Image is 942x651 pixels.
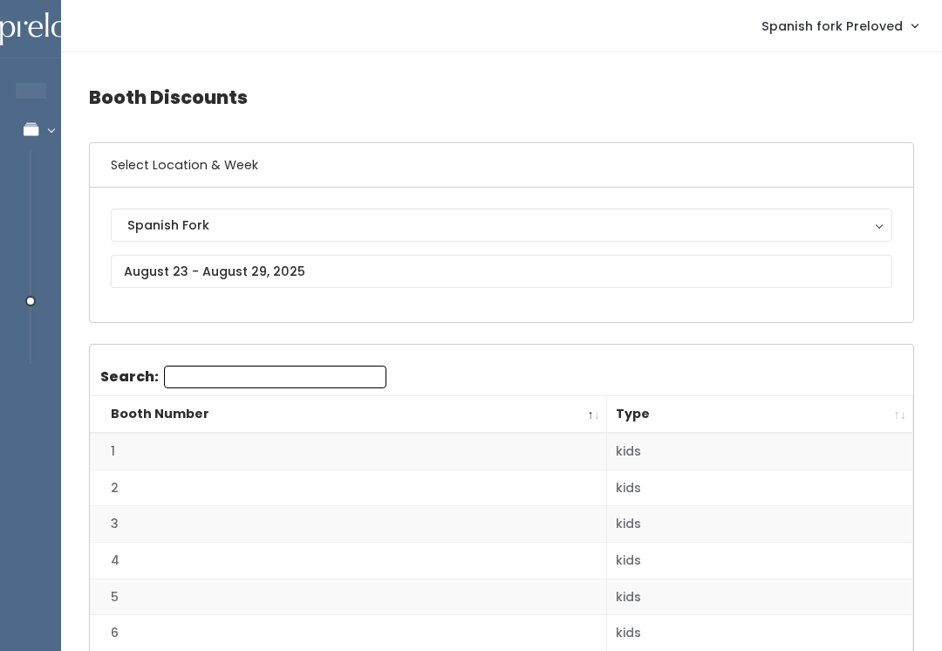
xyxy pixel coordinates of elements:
td: 5 [90,579,607,615]
h6: Select Location & Week [90,143,913,188]
input: Search: [164,366,386,388]
div: Spanish Fork [127,216,876,235]
a: Spanish fork Preloved [744,7,935,45]
td: 4 [90,543,607,579]
th: Booth Number: activate to sort column descending [90,396,607,434]
td: kids [607,433,913,469]
h4: Booth Discounts [89,73,914,121]
th: Type: activate to sort column ascending [607,396,913,434]
button: Spanish Fork [111,209,892,242]
input: August 23 - August 29, 2025 [111,255,892,288]
td: kids [607,469,913,506]
td: 2 [90,469,607,506]
span: Spanish fork Preloved [761,17,903,36]
td: kids [607,543,913,579]
td: kids [607,579,913,615]
td: kids [607,506,913,543]
td: 3 [90,506,607,543]
label: Search: [100,366,386,388]
td: 1 [90,433,607,469]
